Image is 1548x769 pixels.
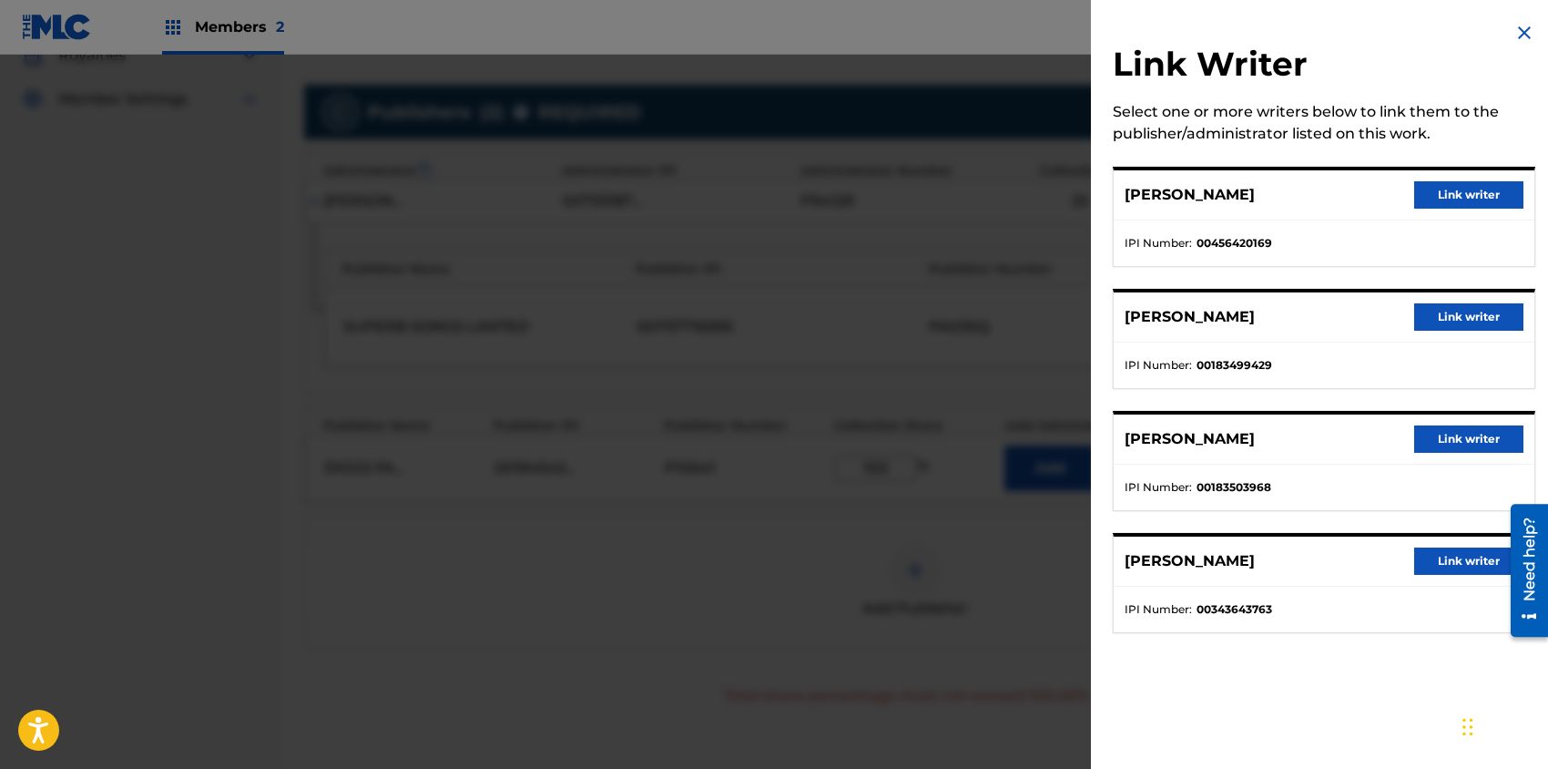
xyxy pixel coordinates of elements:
[195,16,284,37] span: Members
[1462,700,1473,754] div: Drag
[1457,682,1548,769] iframe: Chat Widget
[1414,181,1523,209] button: Link writer
[1125,479,1192,496] span: IPI Number :
[1414,303,1523,331] button: Link writer
[1113,101,1535,145] div: Select one or more writers below to link them to the publisher/administrator listed on this work.
[1414,548,1523,575] button: Link writer
[1414,426,1523,453] button: Link writer
[1113,44,1535,90] h2: Link Writer
[1125,428,1255,450] p: [PERSON_NAME]
[1197,479,1271,496] strong: 00183503968
[1197,601,1272,618] strong: 00343643763
[276,18,284,36] span: 2
[1125,601,1192,618] span: IPI Number :
[1125,357,1192,374] span: IPI Number :
[1197,357,1272,374] strong: 00183499429
[1497,497,1548,644] iframe: Resource Center
[1125,306,1255,328] p: [PERSON_NAME]
[1125,550,1255,572] p: [PERSON_NAME]
[1125,235,1192,251] span: IPI Number :
[162,16,184,38] img: Top Rightsholders
[22,14,92,40] img: MLC Logo
[1197,235,1272,251] strong: 00456420169
[1125,184,1255,206] p: [PERSON_NAME]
